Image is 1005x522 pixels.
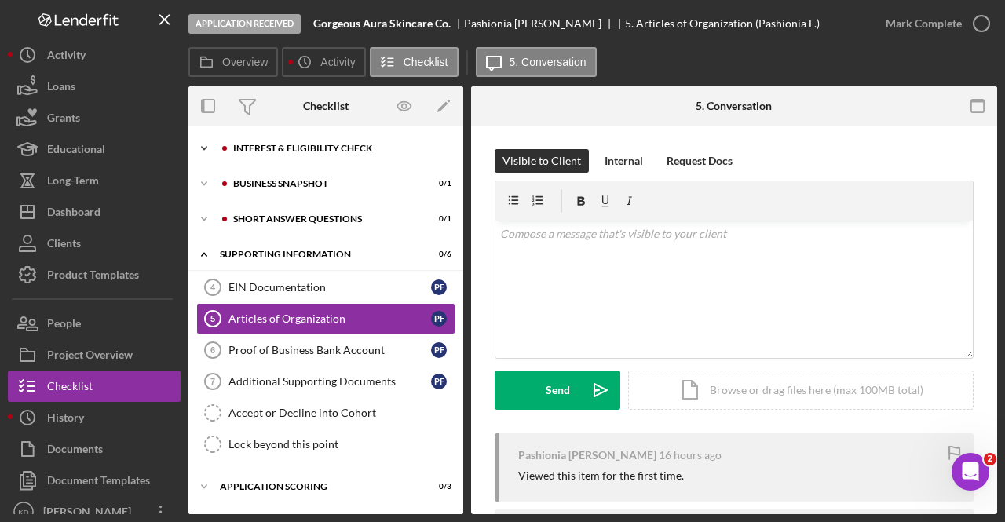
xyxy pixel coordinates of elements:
[222,56,268,68] label: Overview
[8,339,181,371] button: Project Overview
[188,14,301,34] div: Application Received
[870,8,997,39] button: Mark Complete
[47,402,84,437] div: History
[8,465,181,496] button: Document Templates
[431,279,447,295] div: P F
[8,308,181,339] button: People
[313,17,451,30] b: Gorgeous Aura Skincare Co.
[47,228,81,263] div: Clients
[228,407,455,419] div: Accept or Decline into Cohort
[984,453,996,465] span: 2
[423,214,451,224] div: 0 / 1
[886,8,962,39] div: Mark Complete
[476,47,597,77] button: 5. Conversation
[659,449,722,462] time: 2025-10-10 23:16
[696,100,772,112] div: 5. Conversation
[47,465,150,500] div: Document Templates
[228,281,431,294] div: EIN Documentation
[431,311,447,327] div: P F
[423,250,451,259] div: 0 / 6
[502,149,581,173] div: Visible to Client
[495,149,589,173] button: Visible to Client
[233,179,412,188] div: Business Snapshot
[47,259,139,294] div: Product Templates
[667,149,733,173] div: Request Docs
[495,371,620,410] button: Send
[8,402,181,433] button: History
[196,334,455,366] a: 6Proof of Business Bank AccountPF
[220,250,412,259] div: Supporting Information
[320,56,355,68] label: Activity
[518,469,684,482] div: Viewed this item for the first time.
[518,449,656,462] div: Pashionia [PERSON_NAME]
[210,314,215,323] tspan: 5
[196,366,455,397] a: 7Additional Supporting DocumentsPF
[196,429,455,460] a: Lock beyond this point
[196,397,455,429] a: Accept or Decline into Cohort
[220,482,412,491] div: Application Scoring
[282,47,365,77] button: Activity
[8,133,181,165] button: Educational
[464,17,615,30] div: Pashionia [PERSON_NAME]
[228,438,455,451] div: Lock beyond this point
[228,375,431,388] div: Additional Supporting Documents
[423,179,451,188] div: 0 / 1
[404,56,448,68] label: Checklist
[233,144,444,153] div: Interest & Eligibility Check
[303,100,349,112] div: Checklist
[210,345,215,355] tspan: 6
[188,47,278,77] button: Overview
[47,339,133,374] div: Project Overview
[8,371,181,402] button: Checklist
[8,39,181,71] button: Activity
[210,283,216,292] tspan: 4
[423,482,451,491] div: 0 / 3
[8,228,181,259] button: Clients
[47,165,99,200] div: Long-Term
[8,433,181,465] button: Documents
[196,303,455,334] a: 5Articles of OrganizationPF
[605,149,643,173] div: Internal
[8,102,181,133] button: Grants
[8,165,181,196] button: Long-Term
[47,71,75,106] div: Loans
[431,374,447,389] div: P F
[196,272,455,303] a: 4EIN DocumentationPF
[431,342,447,358] div: P F
[47,102,80,137] div: Grants
[625,17,820,30] div: 5. Articles of Organization (Pashionia F.)
[952,453,989,491] iframe: Intercom live chat
[659,149,740,173] button: Request Docs
[8,259,181,290] button: Product Templates
[47,433,103,469] div: Documents
[233,214,412,224] div: Short Answer Questions
[47,39,86,75] div: Activity
[47,308,81,343] div: People
[47,133,105,169] div: Educational
[546,371,570,410] div: Send
[8,196,181,228] button: Dashboard
[8,71,181,102] button: Loans
[210,377,215,386] tspan: 7
[510,56,587,68] label: 5. Conversation
[228,344,431,356] div: Proof of Business Bank Account
[18,508,28,517] text: KD
[597,149,651,173] button: Internal
[228,312,431,325] div: Articles of Organization
[47,371,93,406] div: Checklist
[47,196,100,232] div: Dashboard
